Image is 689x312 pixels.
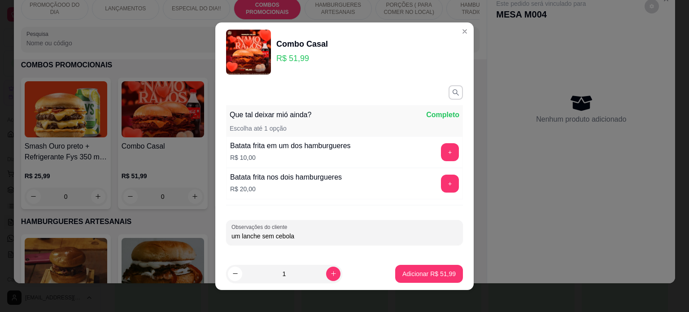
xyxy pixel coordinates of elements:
p: R$ 20,00 [230,185,342,193]
p: Que tal deixar mió ainda? [230,110,311,120]
p: Adicionar R$ 51,99 [402,269,456,278]
p: Escolha até 1 opção [230,124,287,133]
p: R$ 51,99 [276,52,328,65]
button: Adicionar R$ 51,99 [395,265,463,283]
div: Batata frita em um dos hamburgueres [230,141,351,151]
p: Completo [426,110,459,120]
button: increase-product-quantity [326,267,340,281]
button: add [441,143,459,161]
label: Observações do cliente [231,223,290,231]
div: Batata frita nos dois hamburgueres [230,172,342,183]
button: Close [458,24,472,39]
div: Combo Casal [276,38,328,50]
input: Observações do cliente [231,232,458,241]
p: R$ 10,00 [230,153,351,162]
button: add [441,175,459,193]
img: product-image [226,30,271,75]
button: decrease-product-quantity [228,267,242,281]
